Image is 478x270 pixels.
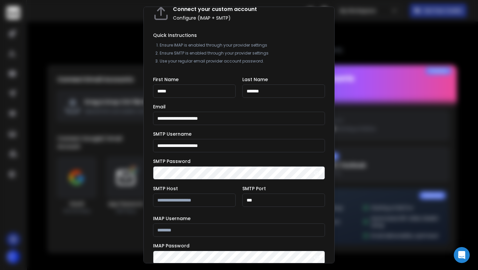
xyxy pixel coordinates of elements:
[153,159,191,164] label: SMTP Password
[153,77,179,82] label: First Name
[173,5,257,13] h1: Connect your custom account
[242,77,268,82] label: Last Name
[160,51,325,56] li: Ensure SMTP is enabled through your provider settings
[160,59,325,64] li: Use your regular email provider account password.
[153,216,191,221] label: IMAP Username
[160,43,325,48] li: Ensure IMAP is enabled through your provider settings
[153,32,325,39] h2: Quick Instructions
[242,186,266,191] label: SMTP Port
[153,132,192,136] label: SMTP Username
[454,247,470,263] div: Open Intercom Messenger
[153,243,190,248] label: IMAP Password
[153,104,166,109] label: Email
[173,15,257,21] p: Configure (IMAP + SMTP)
[153,186,178,191] label: SMTP Host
